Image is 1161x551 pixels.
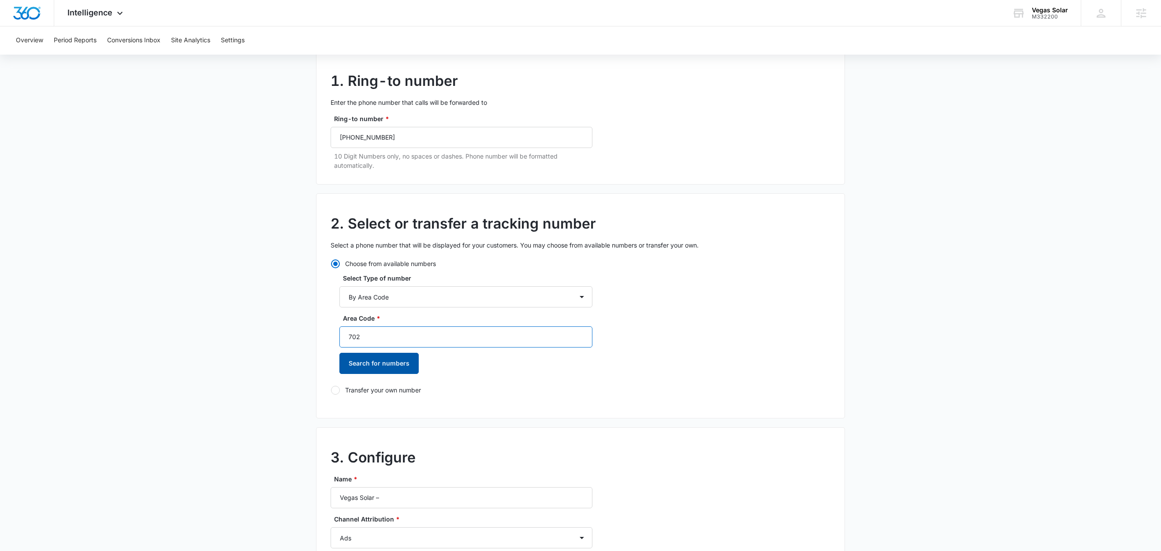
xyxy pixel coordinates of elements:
[334,474,596,484] label: Name
[343,314,596,323] label: Area Code
[331,213,830,234] h2: 2. Select or transfer a tracking number
[331,127,592,148] input: (123) 456-7890
[331,98,830,107] p: Enter the phone number that calls will be forwarded to
[331,447,830,468] h2: 3. Configure
[334,114,596,123] label: Ring-to number
[107,26,160,55] button: Conversions Inbox
[16,26,43,55] button: Overview
[343,274,596,283] label: Select Type of number
[331,385,592,395] label: Transfer your own number
[331,70,830,92] h2: 1. Ring-to number
[221,26,245,55] button: Settings
[334,152,592,170] p: 10 Digit Numbers only, no spaces or dashes. Phone number will be formatted automatically.
[1032,14,1068,20] div: account id
[334,514,596,524] label: Channel Attribution
[171,26,210,55] button: Site Analytics
[67,8,112,17] span: Intelligence
[54,26,97,55] button: Period Reports
[331,240,830,250] p: Select a phone number that will be displayed for your customers. You may choose from available nu...
[1032,7,1068,14] div: account name
[339,353,419,374] button: Search for numbers
[331,259,592,268] label: Choose from available numbers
